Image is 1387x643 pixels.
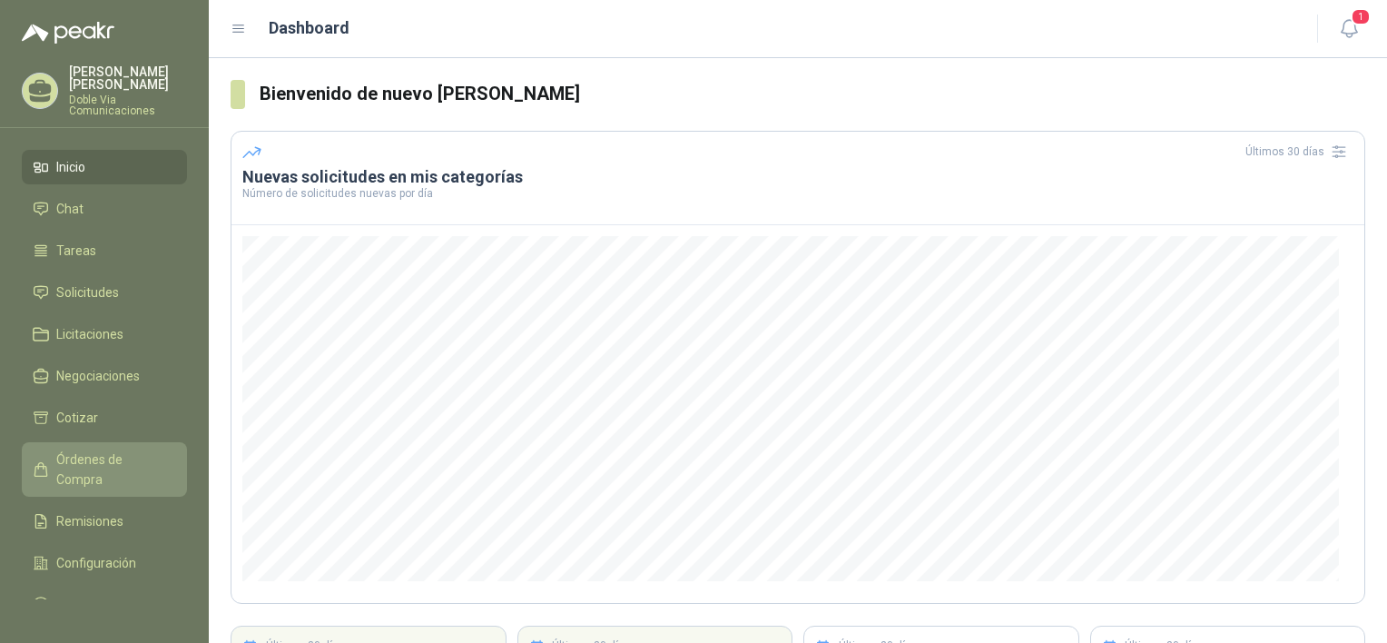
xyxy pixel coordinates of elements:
a: Tareas [22,233,187,268]
p: Número de solicitudes nuevas por día [242,188,1353,199]
a: Manuales y ayuda [22,588,187,622]
a: Negociaciones [22,359,187,393]
span: Cotizar [56,408,98,428]
a: Órdenes de Compra [22,442,187,497]
span: Solicitudes [56,282,119,302]
span: Manuales y ayuda [56,595,160,615]
img: Logo peakr [22,22,114,44]
span: Chat [56,199,84,219]
span: Licitaciones [56,324,123,344]
a: Licitaciones [22,317,187,351]
span: Tareas [56,241,96,261]
span: Configuración [56,553,136,573]
a: Chat [22,192,187,226]
button: 1 [1333,13,1365,45]
a: Solicitudes [22,275,187,310]
p: Doble Via Comunicaciones [69,94,187,116]
span: Remisiones [56,511,123,531]
span: 1 [1351,8,1371,25]
div: Últimos 30 días [1245,137,1353,166]
a: Inicio [22,150,187,184]
a: Remisiones [22,504,187,539]
span: Inicio [56,157,85,177]
h1: Dashboard [269,15,349,41]
span: Negociaciones [56,366,140,386]
a: Configuración [22,546,187,580]
h3: Nuevas solicitudes en mis categorías [242,166,1353,188]
h3: Bienvenido de nuevo [PERSON_NAME] [260,80,1365,108]
a: Cotizar [22,401,187,435]
span: Órdenes de Compra [56,450,170,490]
p: [PERSON_NAME] [PERSON_NAME] [69,65,187,91]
